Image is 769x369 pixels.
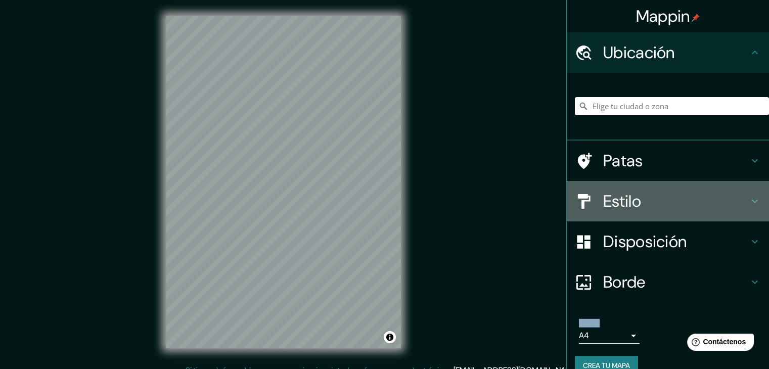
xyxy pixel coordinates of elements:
font: Estilo [603,191,641,212]
canvas: Mapa [166,16,401,348]
div: Disposición [567,221,769,262]
div: Borde [567,262,769,302]
div: A4 [579,328,640,344]
img: pin-icon.png [692,14,700,22]
font: Disposición [603,231,687,252]
font: A4 [579,330,589,341]
input: Elige tu ciudad o zona [575,97,769,115]
iframe: Lanzador de widgets de ayuda [679,330,758,358]
font: Ubicación [603,42,675,63]
font: Borde [603,271,646,293]
font: Patas [603,150,643,171]
div: Patas [567,141,769,181]
font: Tamaño [579,319,600,327]
div: Ubicación [567,32,769,73]
div: Estilo [567,181,769,221]
font: Mappin [636,6,690,27]
button: Activar o desactivar atribución [384,331,396,343]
